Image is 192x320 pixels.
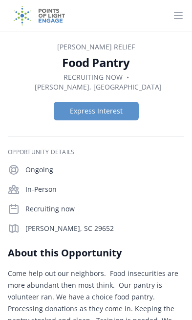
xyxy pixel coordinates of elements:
[8,55,184,70] h1: Food Pantry
[64,72,123,82] dd: Recruiting now
[8,148,184,156] h3: Opportunity Details
[127,72,129,82] div: •
[25,224,184,233] p: [PERSON_NAME], SC 29652
[25,165,184,175] p: Ongoing
[25,204,184,214] p: Recruiting now
[25,184,184,194] p: In-Person
[35,82,162,92] dd: [PERSON_NAME], [GEOGRAPHIC_DATA]
[57,42,135,51] a: [PERSON_NAME] Relief
[8,246,184,260] h2: About this Opportunity
[54,102,139,120] button: Express Interest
